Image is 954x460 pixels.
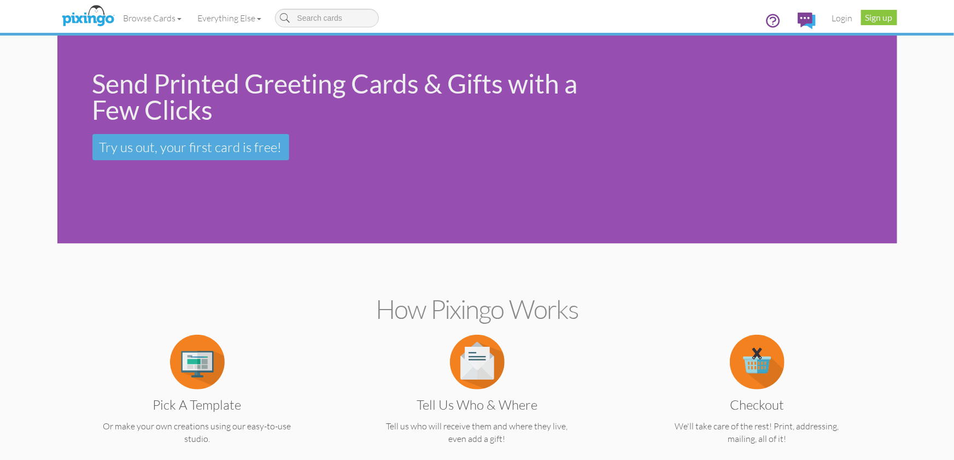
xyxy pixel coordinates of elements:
a: Try us out, your first card is free! [92,134,289,160]
a: Everything Else [190,4,270,32]
p: We'll take care of the rest! Print, addressing, mailing, all of it! [639,420,876,445]
h3: Tell us Who & Where [367,398,588,412]
p: Tell us who will receive them and where they live, even add a gift! [359,420,596,445]
img: item.alt [730,335,785,389]
a: Pick a Template Or make your own creations using our easy-to-use studio. [79,356,316,445]
span: Try us out, your first card is free! [100,139,282,155]
div: Send Printed Greeting Cards & Gifts with a Few Clicks [92,71,608,123]
img: item.alt [170,335,225,389]
input: Search cards [275,9,379,27]
h2: How Pixingo works [77,295,878,324]
h3: Checkout [647,398,868,412]
p: Or make your own creations using our easy-to-use studio. [79,420,316,445]
a: Checkout We'll take care of the rest! Print, addressing, mailing, all of it! [639,356,876,445]
a: Sign up [861,10,897,25]
h3: Pick a Template [87,398,308,412]
a: Tell us Who & Where Tell us who will receive them and where they live, even add a gift! [359,356,596,445]
a: Browse Cards [115,4,190,32]
a: Login [824,4,861,32]
img: item.alt [450,335,505,389]
img: comments.svg [798,13,816,29]
img: pixingo logo [59,3,117,30]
